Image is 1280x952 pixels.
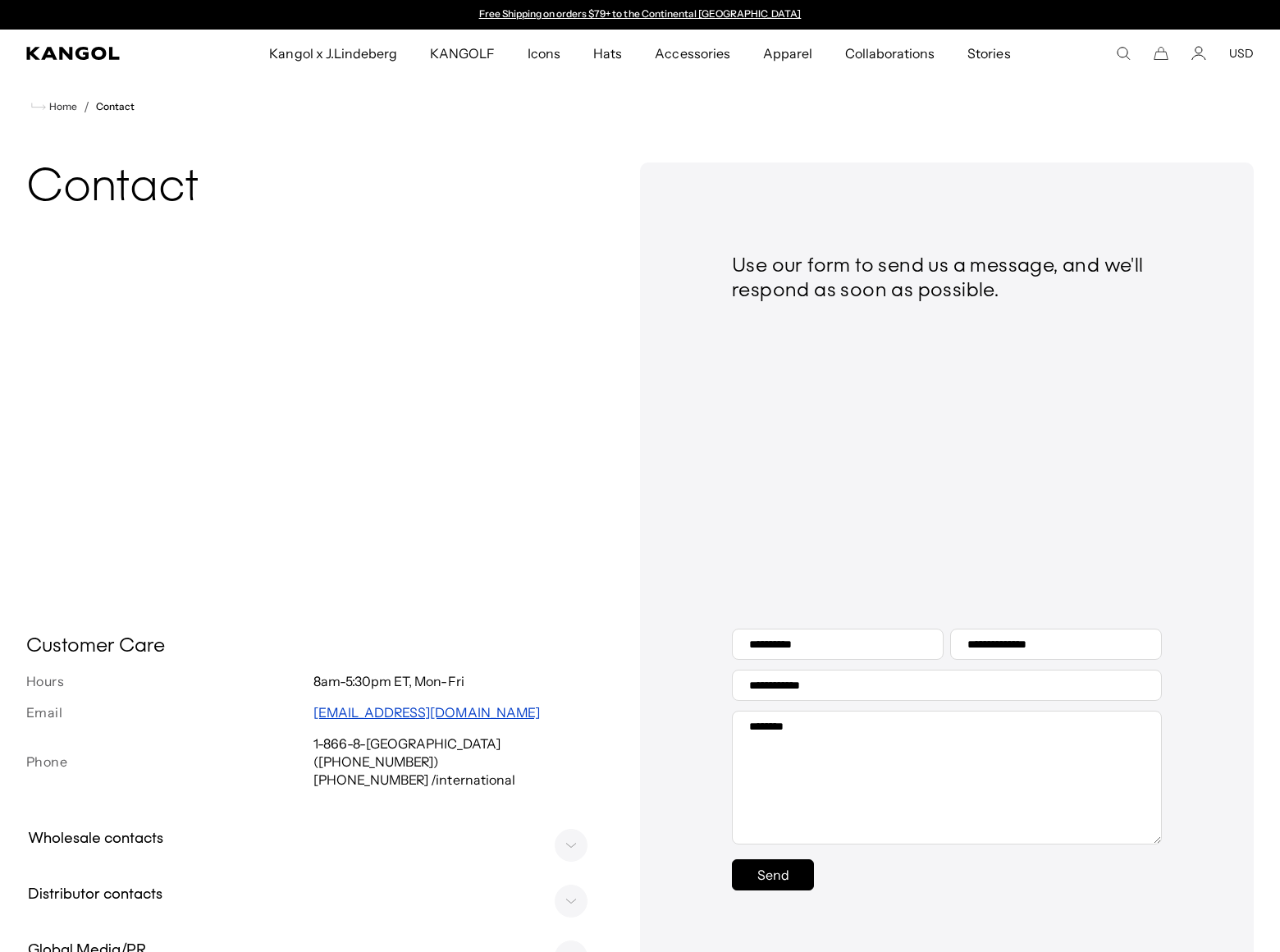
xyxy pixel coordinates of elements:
[471,8,809,21] div: 1 of 2
[77,97,89,117] li: /
[26,634,601,659] h2: Customer Care
[26,47,177,60] a: Kangol
[732,254,1162,304] h3: Use our form to send us a message, and we'll respond as soon as possible.
[26,672,313,690] h3: Hours
[20,884,171,907] h3: Distributor contacts
[414,30,511,77] a: KANGOLF
[253,30,414,77] a: Kangol x J.Lindeberg
[1191,46,1206,61] a: Account
[31,99,77,114] a: Home
[967,30,1010,77] span: Stories
[96,101,135,112] a: Contact
[638,30,746,77] a: Accessories
[471,8,809,21] slideshow-component: Announcement bar
[430,30,495,77] span: KANGOLF
[1229,46,1254,61] button: USD
[829,30,951,77] a: Collaborations
[1154,46,1168,61] button: Cart
[46,101,77,112] span: Home
[26,162,601,215] h1: Contact
[747,30,829,77] a: Apparel
[313,672,601,690] p: 8am-5:30pm ET, Mon-Fri
[655,30,729,77] span: Accessories
[1116,46,1131,61] summary: Search here
[313,704,540,721] a: [EMAIL_ADDRESS][DOMAIN_NAME]
[951,30,1026,77] a: Stories
[479,7,802,20] a: Free Shipping on orders $79+ to the Continental [GEOGRAPHIC_DATA]
[732,859,814,890] button: Send
[313,771,601,789] p: [PHONE_NUMBER] /international
[20,828,171,851] h3: Wholesale contacts
[511,30,577,77] a: Icons
[20,871,607,920] summary: Distributor contacts
[26,753,313,771] h3: Phone
[26,703,313,721] h3: Email
[269,30,397,77] span: Kangol x J.Lindeberg
[528,30,560,77] span: Icons
[471,8,809,21] div: Announcement
[593,30,622,77] span: Hats
[313,735,601,771] p: 1-866-8-[GEOGRAPHIC_DATA] ([PHONE_NUMBER])
[763,30,812,77] span: Apparel
[20,815,607,864] summary: Wholesale contacts
[577,30,638,77] a: Hats
[845,30,935,77] span: Collaborations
